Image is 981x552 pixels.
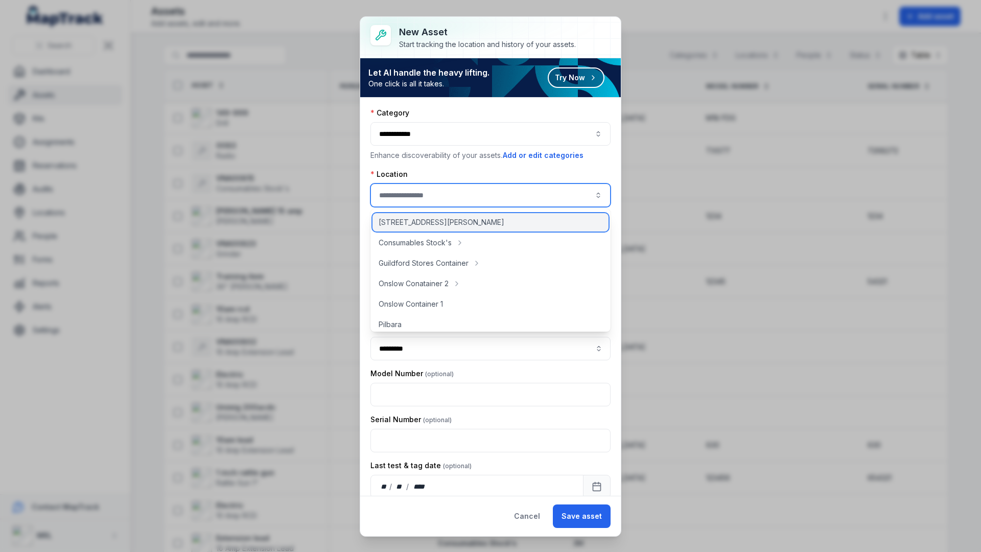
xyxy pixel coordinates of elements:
[370,369,454,379] label: Model Number
[553,504,611,528] button: Save asset
[379,481,389,492] div: day,
[379,319,402,330] span: Pilbara
[406,481,410,492] div: /
[368,79,489,89] span: One click is all it takes.
[379,258,469,268] span: Guildford Stores Container
[393,481,407,492] div: month,
[370,150,611,161] p: Enhance discoverability of your assets.
[399,25,576,39] h3: New asset
[548,67,604,88] button: Try Now
[379,279,449,289] span: Onslow Conatainer 2
[370,169,408,179] label: Location
[370,415,452,425] label: Serial Number
[410,481,429,492] div: year,
[379,299,443,309] span: Onslow Container 1
[368,66,489,79] strong: Let AI handle the heavy lifting.
[399,39,576,50] div: Start tracking the location and history of your assets.
[502,150,584,161] button: Add or edit categories
[370,461,472,471] label: Last test & tag date
[389,481,393,492] div: /
[370,108,409,118] label: Category
[583,475,611,498] button: Calendar
[379,217,504,227] span: [STREET_ADDRESS][PERSON_NAME]
[370,337,611,360] input: asset-add:cf[15393eb2-0c6b-4c50-84c0-5de8936e91c3]-label
[505,504,549,528] button: Cancel
[379,238,452,248] span: Consumables Stock's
